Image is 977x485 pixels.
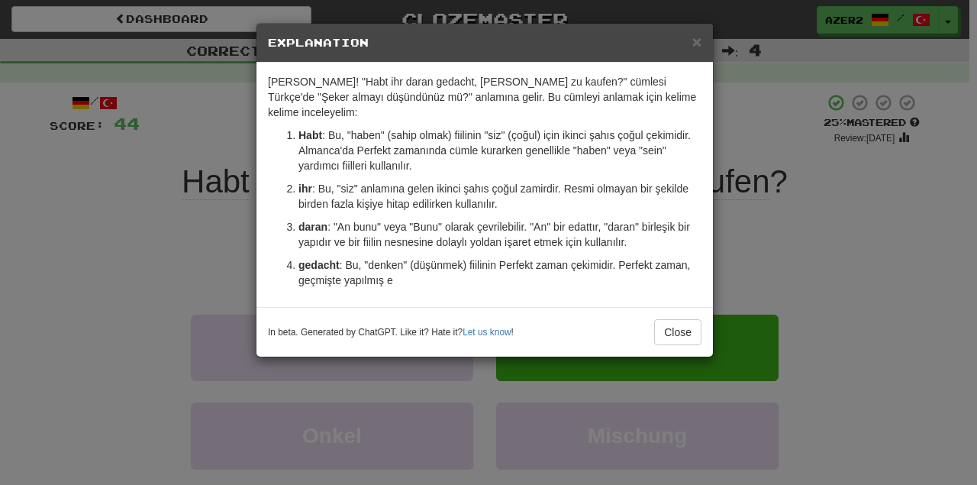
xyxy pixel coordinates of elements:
p: [PERSON_NAME]! "Habt ihr daran gedacht, [PERSON_NAME] zu kaufen?" cümlesi Türkçe'de "Şeker almayı... [268,74,701,120]
p: : "An bunu" veya "Bunu" olarak çevrilebilir. "An" bir edattır, "daran" birleşik bir yapıdır ve bi... [298,219,701,250]
p: : Bu, "haben" (sahip olmak) fiilinin "siz" (çoğul) için ikinci şahıs çoğul çekimidir. Almanca'da ... [298,128,701,173]
p: : Bu, "denken" (düşünmek) fiilinin Perfekt zaman çekimidir. Perfekt zaman, geçmişte yapılmış e [298,257,701,288]
button: Close [654,319,701,345]
button: Close [692,34,701,50]
strong: gedacht [298,259,340,271]
span: × [692,33,701,50]
strong: Habt [298,129,322,141]
a: Let us know [463,327,511,338]
small: In beta. Generated by ChatGPT. Like it? Hate it? ! [268,326,514,339]
h5: Explanation [268,35,701,50]
strong: daran [298,221,327,233]
p: : Bu, "siz" anlamına gelen ikinci şahıs çoğul zamirdir. Resmi olmayan bir şekilde birden fazla ki... [298,181,701,212]
strong: ihr [298,183,312,195]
